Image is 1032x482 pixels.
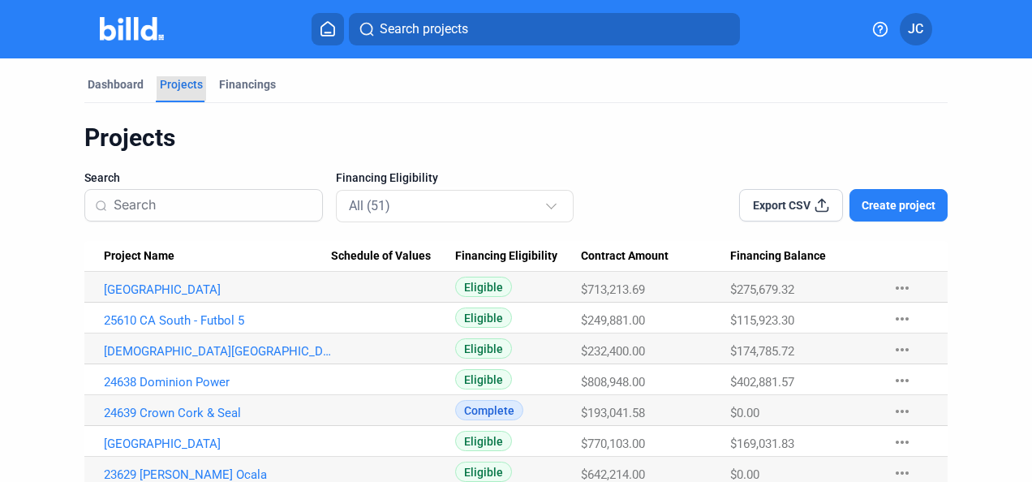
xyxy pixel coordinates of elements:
[730,375,794,389] span: $402,881.57
[104,344,332,359] a: [DEMOGRAPHIC_DATA][GEOGRAPHIC_DATA]
[104,437,332,451] a: [GEOGRAPHIC_DATA]
[730,437,794,451] span: $169,031.83
[581,437,645,451] span: $770,103.00
[892,340,912,359] mat-icon: more_horiz
[892,278,912,298] mat-icon: more_horiz
[104,467,332,482] a: 23629 [PERSON_NAME] Ocala
[581,406,645,420] span: $193,041.58
[100,17,164,41] img: Billd Company Logo
[730,344,794,359] span: $174,785.72
[104,313,332,328] a: 25610 CA South - Futbol 5
[581,249,669,264] span: Contract Amount
[892,309,912,329] mat-icon: more_horiz
[892,371,912,390] mat-icon: more_horiz
[862,197,935,213] span: Create project
[581,313,645,328] span: $249,881.00
[455,338,512,359] span: Eligible
[581,344,645,359] span: $232,400.00
[336,170,438,186] span: Financing Eligibility
[581,249,730,264] div: Contract Amount
[455,277,512,297] span: Eligible
[349,198,390,213] mat-select-trigger: All (51)
[331,249,455,264] div: Schedule of Values
[331,249,431,264] span: Schedule of Values
[581,375,645,389] span: $808,948.00
[104,406,332,420] a: 24639 Crown Cork & Seal
[104,375,332,389] a: 24638 Dominion Power
[455,249,580,264] div: Financing Eligibility
[455,249,557,264] span: Financing Eligibility
[892,402,912,421] mat-icon: more_horiz
[455,369,512,389] span: Eligible
[349,13,740,45] button: Search projects
[730,249,877,264] div: Financing Balance
[455,462,512,482] span: Eligible
[104,249,174,264] span: Project Name
[455,308,512,328] span: Eligible
[730,282,794,297] span: $275,679.32
[104,249,332,264] div: Project Name
[849,189,948,222] button: Create project
[900,13,932,45] button: JC
[84,170,120,186] span: Search
[739,189,843,222] button: Export CSV
[730,467,759,482] span: $0.00
[730,406,759,420] span: $0.00
[160,76,203,93] div: Projects
[84,123,948,153] div: Projects
[380,19,468,39] span: Search projects
[455,400,523,420] span: Complete
[730,249,826,264] span: Financing Balance
[730,313,794,328] span: $115,923.30
[455,431,512,451] span: Eligible
[219,76,276,93] div: Financings
[581,467,645,482] span: $642,214.00
[892,433,912,452] mat-icon: more_horiz
[753,197,811,213] span: Export CSV
[88,76,144,93] div: Dashboard
[104,282,332,297] a: [GEOGRAPHIC_DATA]
[581,282,645,297] span: $713,213.69
[114,188,312,222] input: Search
[908,19,923,39] span: JC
